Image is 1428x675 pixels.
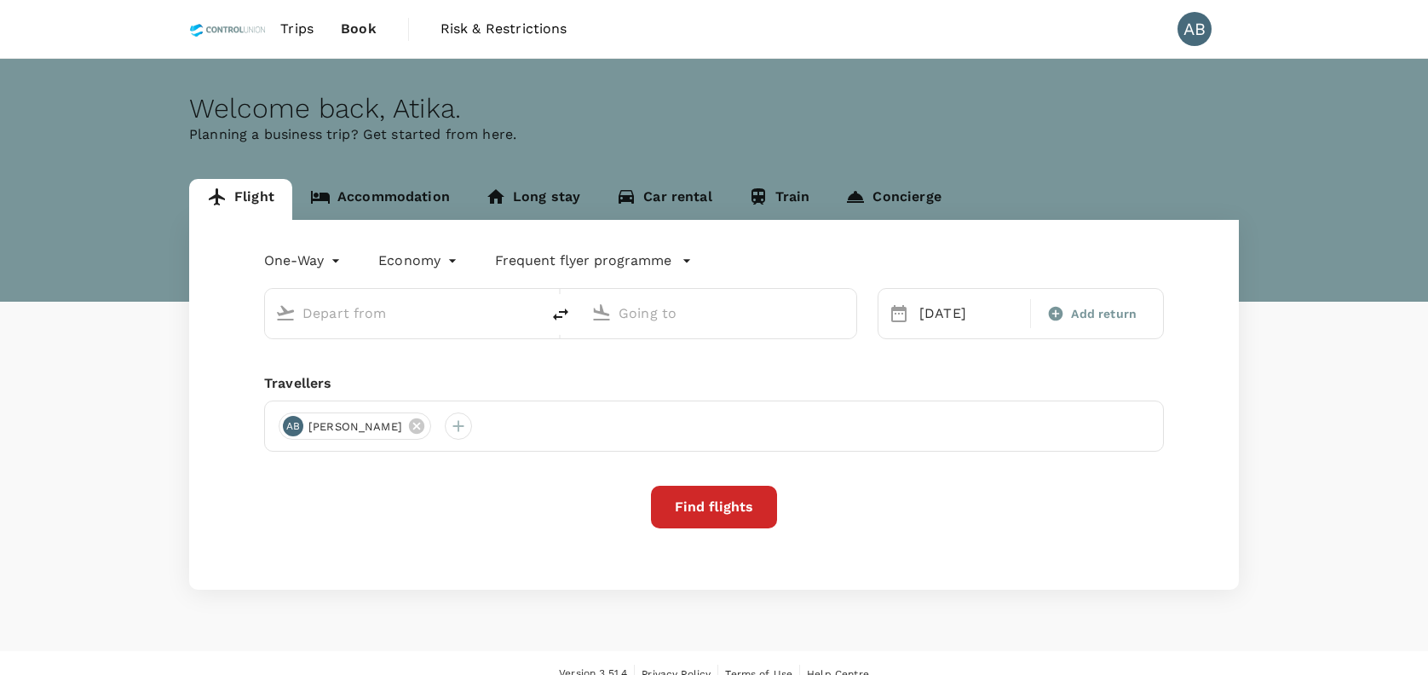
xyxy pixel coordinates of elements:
a: Concierge [827,179,959,220]
a: Long stay [468,179,598,220]
div: One-Way [264,247,344,274]
a: Flight [189,179,292,220]
button: delete [540,294,581,335]
img: Control Union Malaysia Sdn. Bhd. [189,10,267,48]
div: Travellers [264,373,1164,394]
a: Accommodation [292,179,468,220]
a: Train [730,179,828,220]
a: Car rental [598,179,730,220]
span: Book [341,19,377,39]
span: Risk & Restrictions [440,19,567,39]
div: AB [1178,12,1212,46]
div: AB[PERSON_NAME] [279,412,431,440]
p: Frequent flyer programme [495,251,671,271]
button: Open [844,311,848,314]
button: Open [528,311,532,314]
p: Planning a business trip? Get started from here. [189,124,1239,145]
input: Depart from [302,300,504,326]
button: Frequent flyer programme [495,251,692,271]
div: Economy [378,247,461,274]
button: Find flights [651,486,777,528]
span: [PERSON_NAME] [298,418,412,436]
div: AB [283,416,303,436]
span: Add return [1071,305,1137,323]
div: Welcome back , Atika . [189,93,1239,124]
div: [DATE] [913,297,1027,331]
span: Trips [280,19,314,39]
input: Going to [619,300,821,326]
